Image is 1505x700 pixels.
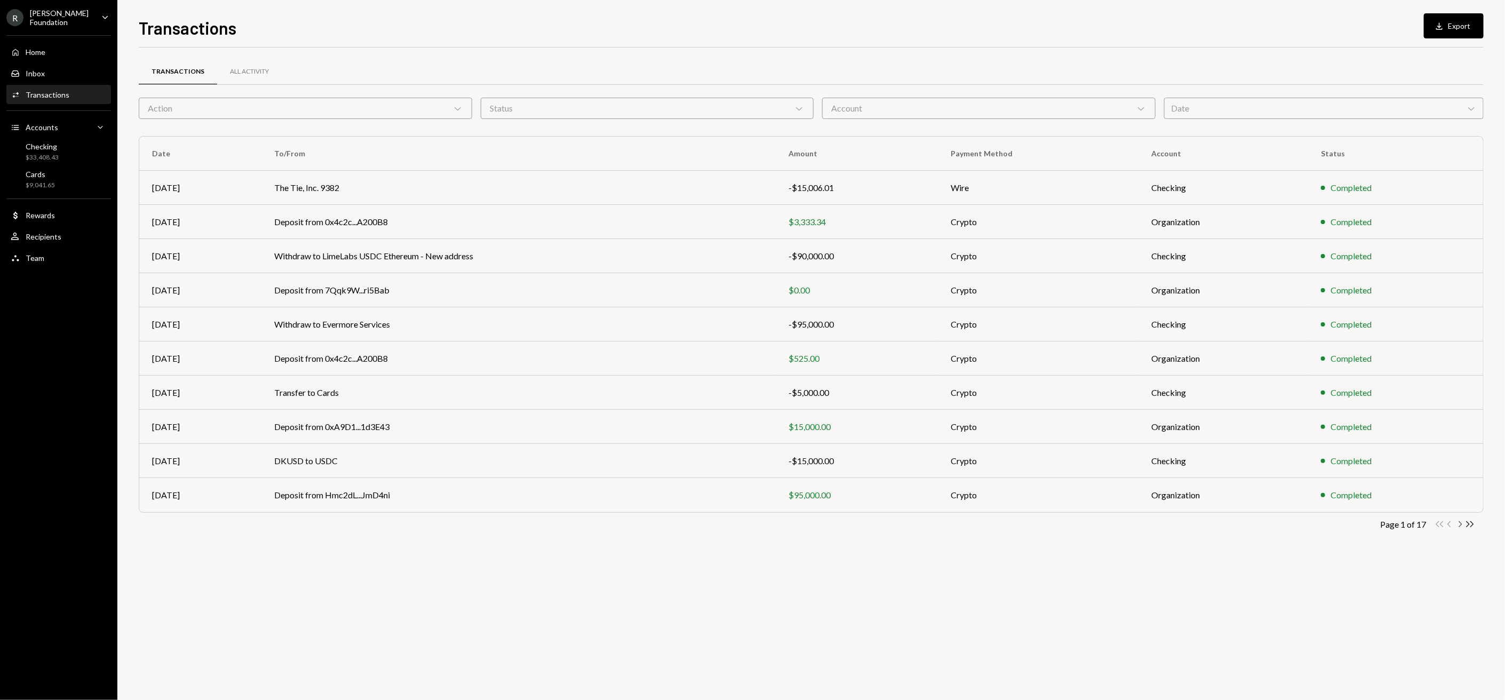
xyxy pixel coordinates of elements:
[938,444,1139,478] td: Crypto
[6,205,111,225] a: Rewards
[1380,519,1426,529] div: Page 1 of 17
[789,318,926,331] div: -$95,000.00
[26,123,58,132] div: Accounts
[1331,420,1372,433] div: Completed
[938,239,1139,273] td: Crypto
[1331,489,1372,502] div: Completed
[938,341,1139,376] td: Crypto
[261,171,776,205] td: The Tie, Inc. 9382
[261,376,776,410] td: Transfer to Cards
[26,181,55,190] div: $9,041.65
[152,216,249,228] div: [DATE]
[938,410,1139,444] td: Crypto
[152,352,249,365] div: [DATE]
[26,211,55,220] div: Rewards
[26,69,45,78] div: Inbox
[139,58,217,85] a: Transactions
[6,117,111,137] a: Accounts
[6,227,111,246] a: Recipients
[789,216,926,228] div: $3,333.34
[481,98,814,119] div: Status
[1138,307,1308,341] td: Checking
[789,352,926,365] div: $525.00
[6,139,111,164] a: Checking$33,408.43
[6,9,23,26] div: R
[261,410,776,444] td: Deposit from 0xA9D1...1d3E43
[1138,444,1308,478] td: Checking
[139,17,236,38] h1: Transactions
[6,63,111,83] a: Inbox
[938,307,1139,341] td: Crypto
[789,250,926,262] div: -$90,000.00
[1331,386,1372,399] div: Completed
[26,153,59,162] div: $33,408.43
[26,142,59,151] div: Checking
[152,489,249,502] div: [DATE]
[789,386,926,399] div: -$5,000.00
[261,307,776,341] td: Withdraw to Evermore Services
[1331,318,1372,331] div: Completed
[1138,478,1308,512] td: Organization
[789,455,926,467] div: -$15,000.00
[1138,171,1308,205] td: Checking
[26,232,61,241] div: Recipients
[938,376,1139,410] td: Crypto
[789,181,926,194] div: -$15,006.01
[152,67,204,76] div: Transactions
[938,478,1139,512] td: Crypto
[6,85,111,104] a: Transactions
[789,420,926,433] div: $15,000.00
[1331,250,1372,262] div: Completed
[6,42,111,61] a: Home
[26,253,44,262] div: Team
[1138,341,1308,376] td: Organization
[261,341,776,376] td: Deposit from 0x4c2c...A200B8
[152,455,249,467] div: [DATE]
[1331,284,1372,297] div: Completed
[139,137,261,171] th: Date
[152,250,249,262] div: [DATE]
[822,98,1156,119] div: Account
[1138,205,1308,239] td: Organization
[26,90,69,99] div: Transactions
[938,205,1139,239] td: Crypto
[152,284,249,297] div: [DATE]
[1331,216,1372,228] div: Completed
[261,137,776,171] th: To/From
[1138,239,1308,273] td: Checking
[938,273,1139,307] td: Crypto
[261,239,776,273] td: Withdraw to LimeLabs USDC Ethereum - New address
[152,386,249,399] div: [DATE]
[26,170,55,179] div: Cards
[6,166,111,192] a: Cards$9,041.65
[26,47,45,57] div: Home
[30,9,93,27] div: [PERSON_NAME] Foundation
[1331,181,1372,194] div: Completed
[139,98,472,119] div: Action
[1138,376,1308,410] td: Checking
[217,58,282,85] a: All Activity
[261,273,776,307] td: Deposit from 7Qqk9W...ri5Bab
[261,478,776,512] td: Deposit from Hmc2dL...JmD4ni
[261,205,776,239] td: Deposit from 0x4c2c...A200B8
[1331,352,1372,365] div: Completed
[1138,273,1308,307] td: Organization
[1424,13,1484,38] button: Export
[1164,98,1484,119] div: Date
[1308,137,1483,171] th: Status
[789,489,926,502] div: $95,000.00
[776,137,938,171] th: Amount
[261,444,776,478] td: DKUSD to USDC
[938,137,1139,171] th: Payment Method
[789,284,926,297] div: $0.00
[1331,455,1372,467] div: Completed
[6,248,111,267] a: Team
[1138,410,1308,444] td: Organization
[1138,137,1308,171] th: Account
[152,181,249,194] div: [DATE]
[938,171,1139,205] td: Wire
[152,318,249,331] div: [DATE]
[152,420,249,433] div: [DATE]
[230,67,269,76] div: All Activity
